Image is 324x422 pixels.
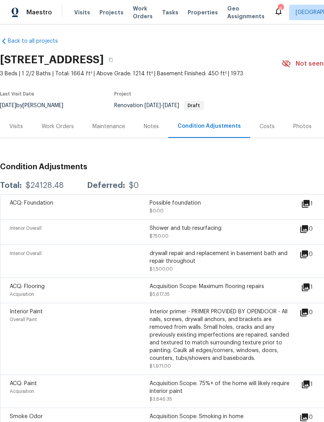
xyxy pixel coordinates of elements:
span: Properties [188,9,218,16]
span: Interior Paint [10,309,43,314]
div: Acquisition Scope: Maximum flooring repairs [150,283,289,290]
span: Acquisition [10,389,34,394]
span: Smoke Odor [10,414,43,419]
span: Maestro [26,9,52,16]
span: $750.00 [150,234,169,238]
span: Visits [74,9,90,16]
span: Overall Paint [10,317,37,322]
span: $1,971.00 [150,364,171,368]
span: ACQ: Foundation [10,200,53,206]
div: $24128.48 [26,182,64,189]
div: Notes [144,123,159,130]
div: Possible foundation [150,199,289,207]
div: Acquisition Scope: Smoking in home [150,413,289,420]
span: - [145,103,179,108]
span: Work Orders [133,5,153,20]
div: Interior primer - PRIMER PROVIDED BY OPENDOOR - All nails, screws, drywall anchors, and brackets ... [150,308,289,362]
span: Draft [185,103,203,108]
div: $0 [129,182,139,189]
div: Photos [293,123,312,130]
span: ACQ: Flooring [10,284,45,289]
span: Geo Assignments [227,5,265,20]
span: Tasks [162,10,178,15]
span: Project [114,92,131,96]
div: 4 [278,5,283,12]
div: Condition Adjustments [178,122,241,130]
span: Interior Overall [10,226,42,231]
div: Work Orders [42,123,74,130]
div: Deferred: [87,182,125,189]
span: [DATE] [163,103,179,108]
span: Renovation [114,103,204,108]
div: drywall repair and replacement in basement bath and repair throughout [150,250,289,265]
div: Acquisition Scope: 75%+ of the home will likely require interior paint [150,380,289,395]
div: Maintenance [92,123,125,130]
span: Acquisition [10,292,34,297]
button: Copy Address [104,53,118,67]
span: $0.00 [150,208,164,213]
span: $1,500.00 [150,267,173,271]
div: Costs [260,123,275,130]
span: ACQ: Paint [10,381,37,386]
div: Visits [9,123,23,130]
span: Interior Overall [10,251,42,256]
span: $3,646.35 [150,397,172,401]
span: Projects [99,9,124,16]
div: Shower and tub resurfacing [150,224,289,232]
span: $5,617.35 [150,292,170,297]
span: [DATE] [145,103,161,108]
